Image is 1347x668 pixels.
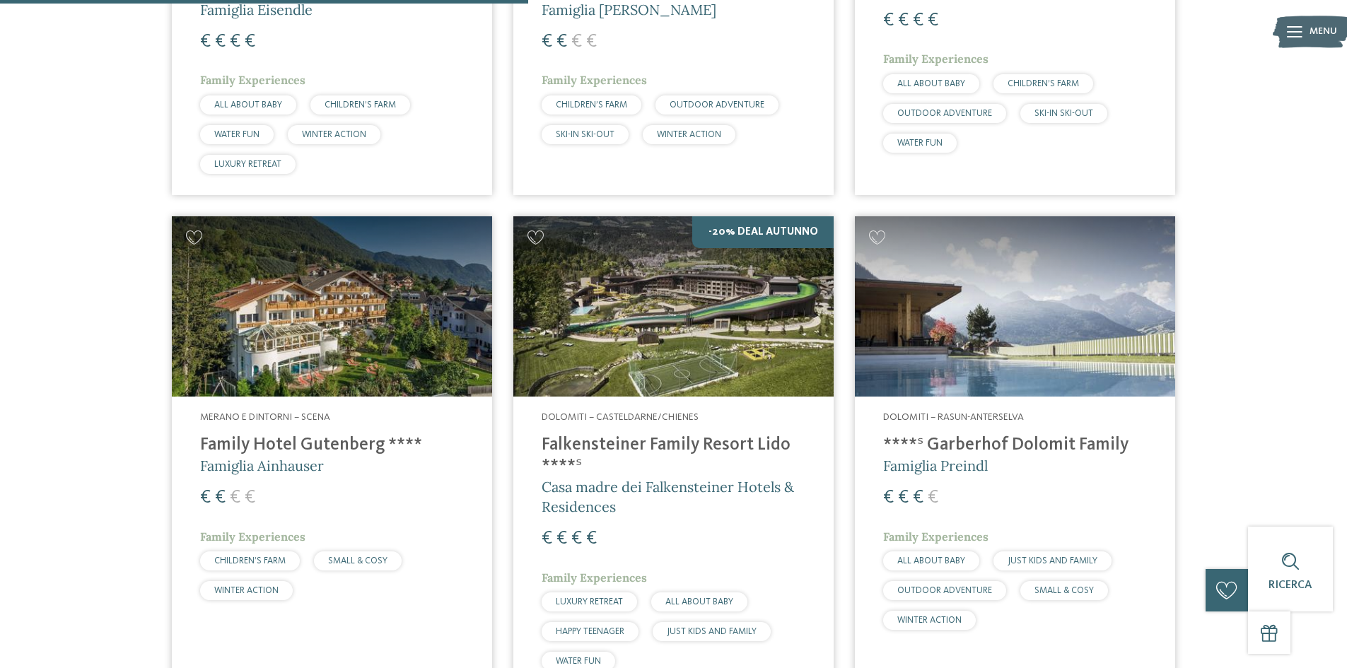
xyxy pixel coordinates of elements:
span: WINTER ACTION [897,616,962,625]
span: Famiglia Eisendle [200,1,313,18]
span: € [898,11,909,30]
span: JUST KIDS AND FAMILY [667,627,757,636]
span: SKI-IN SKI-OUT [1034,109,1093,118]
span: € [245,33,255,51]
span: Merano e dintorni – Scena [200,412,330,422]
span: € [215,33,226,51]
span: Famiglia Ainhauser [200,457,324,474]
span: € [586,529,597,548]
span: € [928,11,938,30]
span: JUST KIDS AND FAMILY [1008,556,1097,566]
img: Family Hotel Gutenberg **** [172,216,492,397]
span: € [571,529,582,548]
span: Family Experiences [883,529,989,544]
span: OUTDOOR ADVENTURE [897,109,992,118]
span: € [883,11,894,30]
span: WATER FUN [897,139,943,148]
img: Cercate un hotel per famiglie? Qui troverete solo i migliori! [855,216,1175,397]
span: Family Experiences [200,529,305,544]
span: € [913,11,923,30]
span: € [542,529,552,548]
span: € [928,488,938,507]
span: € [571,33,582,51]
span: Family Experiences [542,73,647,87]
span: Ricerca [1269,580,1312,591]
span: € [200,488,211,507]
span: Dolomiti – Rasun-Anterselva [883,412,1024,422]
span: ALL ABOUT BABY [897,79,965,88]
span: SMALL & COSY [328,556,387,566]
span: ALL ABOUT BABY [665,597,733,607]
span: Casa madre dei Falkensteiner Hotels & Residences [542,478,794,515]
span: Family Experiences [883,52,989,66]
img: Cercate un hotel per famiglie? Qui troverete solo i migliori! [513,216,834,397]
span: Famiglia Preindl [883,457,988,474]
span: € [230,488,240,507]
span: € [586,33,597,51]
span: HAPPY TEENAGER [556,627,624,636]
span: € [230,33,240,51]
span: Family Experiences [200,73,305,87]
span: LUXURY RETREAT [214,160,281,169]
span: LUXURY RETREAT [556,597,623,607]
span: € [556,33,567,51]
span: WINTER ACTION [302,130,366,139]
h4: Falkensteiner Family Resort Lido ****ˢ [542,435,805,477]
span: Family Experiences [542,570,647,585]
span: WATER FUN [214,130,260,139]
span: CHILDREN’S FARM [556,100,627,110]
span: OUTDOOR ADVENTURE [670,100,764,110]
span: CHILDREN’S FARM [1008,79,1079,88]
span: CHILDREN’S FARM [214,556,286,566]
span: € [883,488,894,507]
h4: ****ˢ Garberhof Dolomit Family [883,435,1147,456]
span: ALL ABOUT BABY [897,556,965,566]
span: OUTDOOR ADVENTURE [897,586,992,595]
span: € [556,529,567,548]
span: € [898,488,909,507]
span: ALL ABOUT BABY [214,100,282,110]
span: € [200,33,211,51]
span: Dolomiti – Casteldarne/Chienes [542,412,699,422]
span: WATER FUN [556,657,601,666]
h4: Family Hotel Gutenberg **** [200,435,464,456]
span: WINTER ACTION [214,586,279,595]
span: CHILDREN’S FARM [325,100,396,110]
span: € [245,488,255,507]
span: € [542,33,552,51]
span: Famiglia [PERSON_NAME] [542,1,716,18]
span: WINTER ACTION [657,130,721,139]
span: SKI-IN SKI-OUT [556,130,614,139]
span: € [913,488,923,507]
span: € [215,488,226,507]
span: SMALL & COSY [1034,586,1094,595]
